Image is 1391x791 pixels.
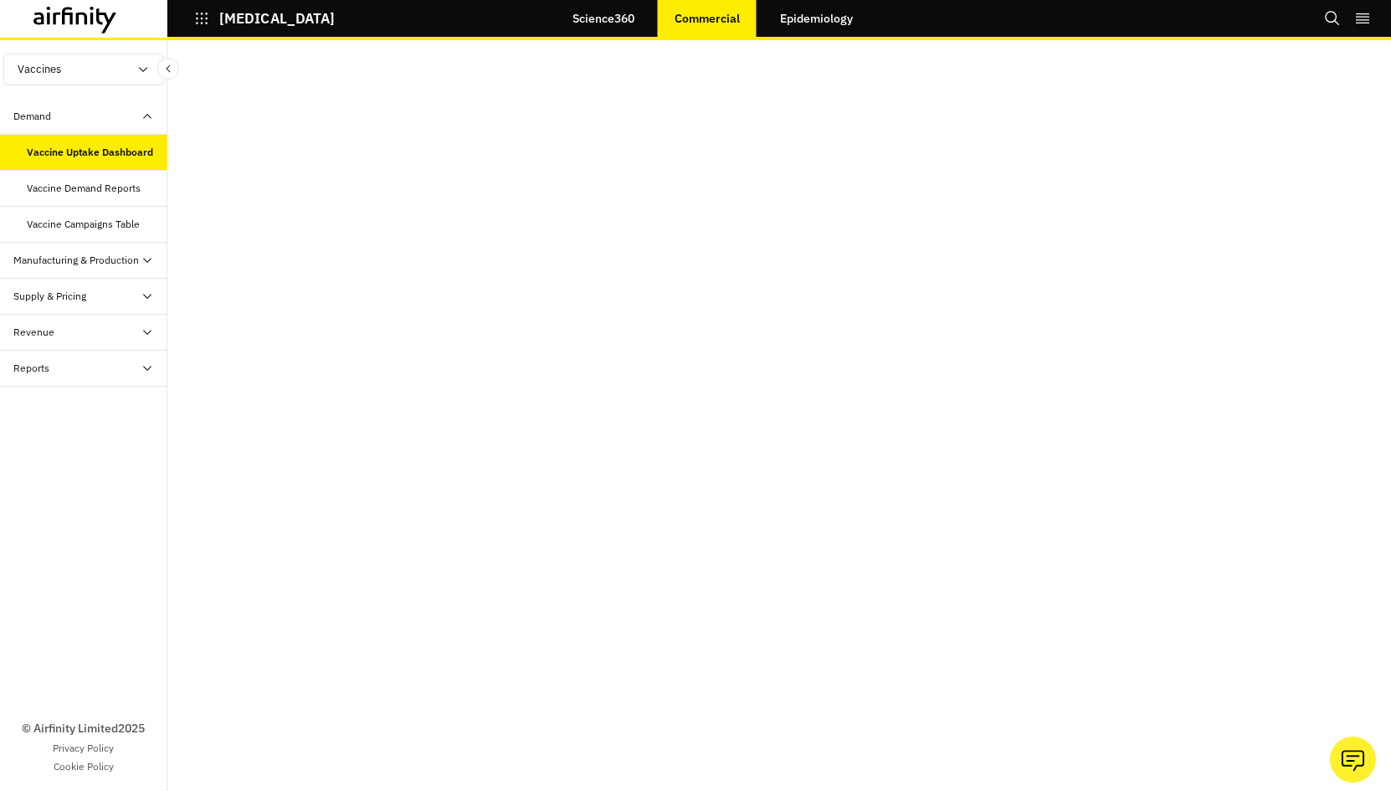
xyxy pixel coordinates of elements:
a: Cookie Policy [54,759,114,774]
p: Commercial [675,12,740,25]
div: Reports [13,361,49,376]
p: [MEDICAL_DATA] [219,11,335,26]
a: Privacy Policy [53,741,114,756]
div: Vaccine Campaigns Table [27,217,140,232]
p: © Airfinity Limited 2025 [22,720,145,737]
div: Manufacturing & Production [13,253,139,268]
div: Supply & Pricing [13,289,86,304]
button: Vaccines [3,54,164,85]
button: Close Sidebar [157,58,179,80]
div: Revenue [13,325,54,340]
div: Vaccine Demand Reports [27,181,141,196]
button: Search [1324,4,1341,33]
button: [MEDICAL_DATA] [194,4,335,33]
button: Ask our analysts [1330,737,1376,783]
div: Vaccine Uptake Dashboard [27,145,153,160]
div: Demand [13,109,51,124]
